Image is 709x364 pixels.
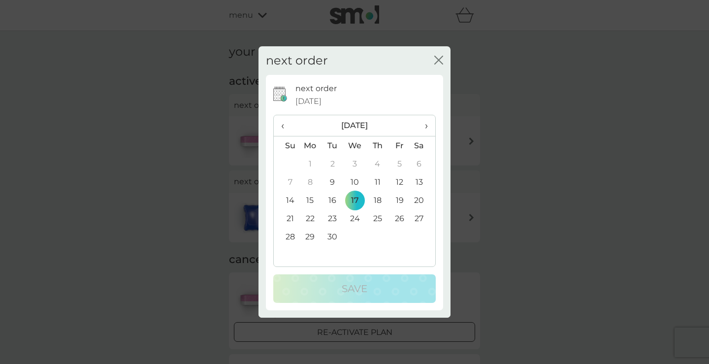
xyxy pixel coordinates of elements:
th: Mo [299,136,322,155]
td: 16 [322,191,344,209]
td: 17 [344,191,366,209]
td: 22 [299,209,322,228]
th: Th [366,136,388,155]
td: 4 [366,155,388,173]
button: Save [273,274,436,303]
td: 28 [274,228,299,246]
td: 13 [411,173,435,191]
td: 3 [344,155,366,173]
p: next order [295,82,337,95]
th: Su [274,136,299,155]
th: Tu [322,136,344,155]
td: 21 [274,209,299,228]
td: 7 [274,173,299,191]
button: close [434,56,443,66]
td: 20 [411,191,435,209]
td: 27 [411,209,435,228]
td: 5 [388,155,411,173]
span: [DATE] [295,95,322,108]
td: 23 [322,209,344,228]
td: 30 [322,228,344,246]
p: Save [342,281,367,297]
td: 19 [388,191,411,209]
td: 12 [388,173,411,191]
th: Sa [411,136,435,155]
td: 9 [322,173,344,191]
td: 18 [366,191,388,209]
th: [DATE] [299,115,411,136]
td: 1 [299,155,322,173]
th: We [344,136,366,155]
th: Fr [388,136,411,155]
span: ‹ [281,115,291,136]
td: 6 [411,155,435,173]
td: 8 [299,173,322,191]
h2: next order [266,54,328,68]
td: 2 [322,155,344,173]
td: 11 [366,173,388,191]
td: 26 [388,209,411,228]
td: 15 [299,191,322,209]
span: › [418,115,428,136]
td: 25 [366,209,388,228]
td: 24 [344,209,366,228]
td: 14 [274,191,299,209]
td: 29 [299,228,322,246]
td: 10 [344,173,366,191]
